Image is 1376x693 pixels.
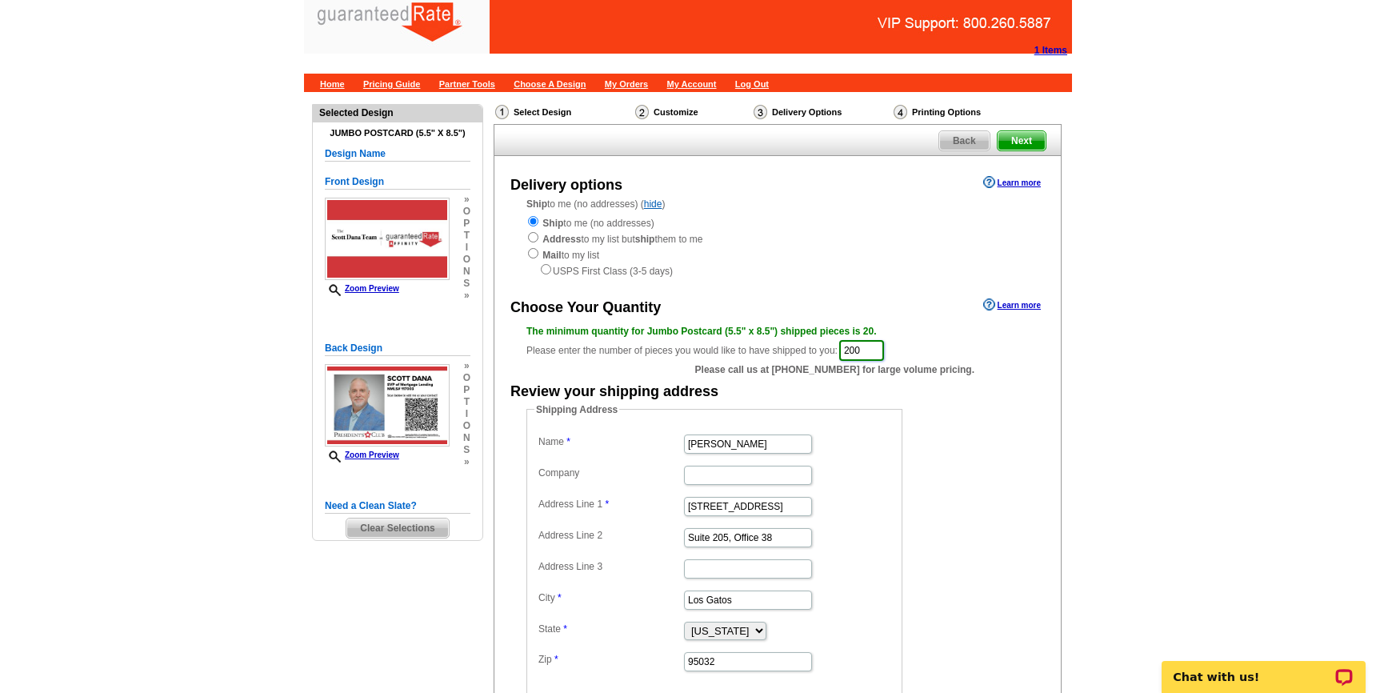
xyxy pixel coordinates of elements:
[463,456,470,468] span: »
[463,420,470,432] span: o
[510,297,661,318] div: Choose Your Quantity
[526,198,547,210] strong: Ship
[1151,643,1376,693] iframe: LiveChat chat widget
[526,214,1029,278] div: to me (no addresses) to my list but them to me to my list
[538,559,682,574] label: Address Line 3
[325,284,399,293] a: Zoom Preview
[538,528,682,543] label: Address Line 2
[635,234,655,245] strong: ship
[463,396,470,408] span: t
[463,230,470,242] span: t
[983,176,1041,189] a: Learn more
[538,652,682,667] label: Zip
[526,262,1029,278] div: USPS First Class (3-5 days)
[325,451,399,459] a: Zoom Preview
[542,250,561,261] strong: Mail
[534,403,619,417] legend: Shipping Address
[538,591,682,605] label: City
[939,131,990,150] span: Back
[754,105,767,119] img: Delivery Options
[752,104,892,124] div: Delivery Options
[463,218,470,230] span: p
[325,128,470,138] h4: Jumbo Postcard (5.5" x 8.5")
[526,324,1029,338] div: The minimum quantity for Jumbo Postcard (5.5" x 8.5") shipped pieces is 20.
[510,174,622,196] div: Delivery options
[538,435,682,449] label: Name
[463,384,470,396] span: p
[510,381,718,403] div: Review your shipping address
[494,104,634,124] div: Select Design
[542,234,581,245] strong: Address
[313,105,482,120] div: Selected Design
[542,218,563,229] strong: Ship
[463,444,470,456] span: s
[325,174,470,190] h5: Front Design
[538,622,682,636] label: State
[983,298,1041,311] a: Learn more
[938,130,990,151] a: Back
[346,519,448,538] span: Clear Selections
[439,79,495,89] a: Partner Tools
[605,79,648,89] a: My Orders
[695,363,974,377] span: Please call us at [PHONE_NUMBER] for large volume pricing.
[325,146,470,162] h5: Design Name
[494,197,1061,278] div: to me (no addresses) ( )
[463,432,470,444] span: n
[463,372,470,384] span: o
[735,79,769,89] a: Log Out
[463,360,470,372] span: »
[538,466,682,480] label: Company
[463,242,470,254] span: i
[998,131,1046,150] span: Next
[325,198,450,280] img: small-thumb.jpg
[325,499,470,514] h5: Need a Clean Slate?
[463,278,470,290] span: s
[463,266,470,278] span: n
[325,364,450,447] img: small-thumb.jpg
[892,104,1034,120] div: Printing Options
[363,79,421,89] a: Pricing Guide
[463,206,470,218] span: o
[635,105,649,119] img: Customize
[644,198,662,210] a: hide
[495,105,509,119] img: Select Design
[894,105,907,119] img: Printing Options & Summary
[1034,45,1067,56] strong: 1 Items
[320,79,345,89] a: Home
[538,497,682,511] label: Address Line 1
[514,79,586,89] a: Choose A Design
[634,104,752,120] div: Customize
[325,341,470,356] h5: Back Design
[667,79,717,89] a: My Account
[526,324,1029,363] div: Please enter the number of pieces you would like to have shipped to you:
[463,290,470,302] span: »
[463,254,470,266] span: o
[463,408,470,420] span: i
[463,194,470,206] span: »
